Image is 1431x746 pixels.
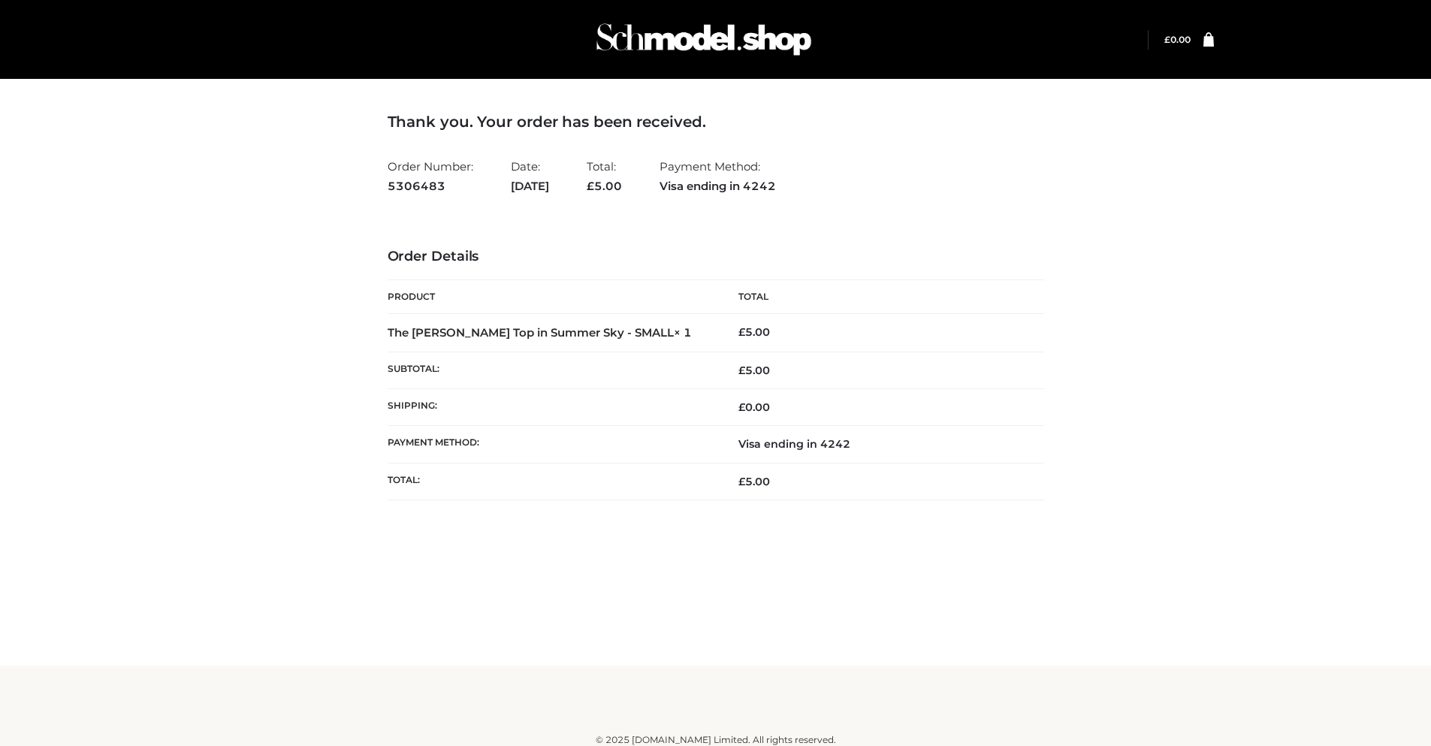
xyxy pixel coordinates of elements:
[388,325,692,340] strong: The [PERSON_NAME] Top in Summer Sky - SMALL
[388,389,716,426] th: Shipping:
[388,463,716,500] th: Total:
[738,400,745,414] span: £
[738,325,745,339] span: £
[388,249,1044,265] h3: Order Details
[716,426,1044,463] td: Visa ending in 4242
[511,153,549,199] li: Date:
[738,400,770,414] bdi: 0.00
[388,153,473,199] li: Order Number:
[1164,34,1170,45] span: £
[660,177,776,196] strong: Visa ending in 4242
[1164,34,1191,45] bdi: 0.00
[511,177,549,196] strong: [DATE]
[388,177,473,196] strong: 5306483
[738,475,770,488] span: 5.00
[738,364,770,377] span: 5.00
[738,364,745,377] span: £
[388,113,1044,131] h3: Thank you. Your order has been received.
[1164,34,1191,45] a: £0.00
[738,325,770,339] bdi: 5.00
[587,179,622,193] span: 5.00
[674,325,692,340] strong: × 1
[587,179,594,193] span: £
[716,280,1044,314] th: Total
[738,475,745,488] span: £
[660,153,776,199] li: Payment Method:
[388,352,716,388] th: Subtotal:
[587,153,622,199] li: Total:
[591,10,817,69] img: Schmodel Admin 964
[388,280,716,314] th: Product
[388,426,716,463] th: Payment method:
